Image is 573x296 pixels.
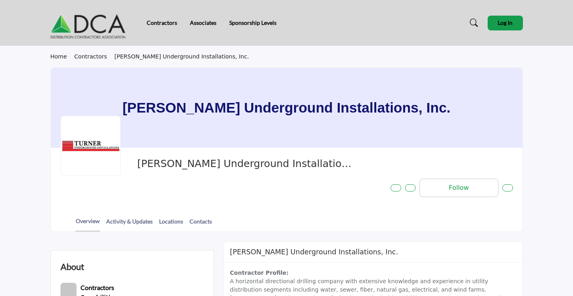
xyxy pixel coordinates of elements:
a: Activity & Updates [106,217,153,231]
a: Locations [159,217,184,231]
a: [PERSON_NAME] Underground Installations, Inc. [115,53,249,60]
span: Log In [498,19,512,26]
a: Sponsorship Levels [229,19,276,26]
a: Associates [190,19,216,26]
span: Turner Underground Installations, Inc. [137,157,357,171]
strong: Contractor Profile: [230,270,289,276]
a: Home [50,53,75,60]
a: Overview [75,217,100,232]
h2: About [61,260,84,273]
a: Contractors [81,285,114,291]
button: Log In [488,16,523,30]
button: Follow [420,179,498,197]
h2: Turner Underground Installations, Inc. [230,248,398,256]
b: Contractors [81,284,114,291]
img: site Logo [50,7,130,39]
a: Contacts [189,217,212,231]
h1: [PERSON_NAME] Underground Installations, Inc. [123,68,451,148]
a: Contractors [74,53,114,60]
button: More details [502,184,513,191]
button: Like [405,184,416,191]
a: Search [462,16,483,29]
a: Contractors [147,19,177,26]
